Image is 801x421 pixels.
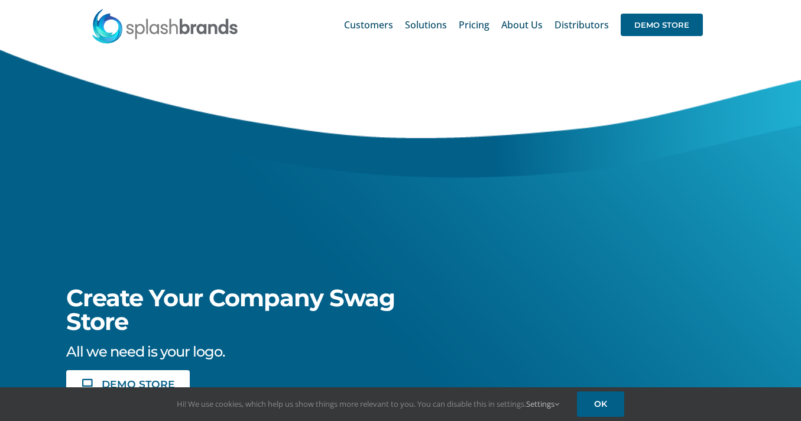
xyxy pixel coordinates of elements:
[459,6,489,44] a: Pricing
[344,6,393,44] a: Customers
[177,399,559,409] span: Hi! We use cookies, which help us show things more relevant to you. You can disable this in setti...
[66,343,225,360] span: All we need is your logo.
[501,20,543,30] span: About Us
[102,379,175,389] span: DEMO STORE
[344,20,393,30] span: Customers
[526,399,559,409] a: Settings
[405,20,447,30] span: Solutions
[91,8,239,44] img: SplashBrands.com Logo
[621,6,703,44] a: DEMO STORE
[344,6,703,44] nav: Main Menu
[66,283,395,336] span: Create Your Company Swag Store
[577,391,624,417] a: OK
[554,20,609,30] span: Distributors
[554,6,609,44] a: Distributors
[621,14,703,36] span: DEMO STORE
[66,370,189,398] a: DEMO STORE
[459,20,489,30] span: Pricing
